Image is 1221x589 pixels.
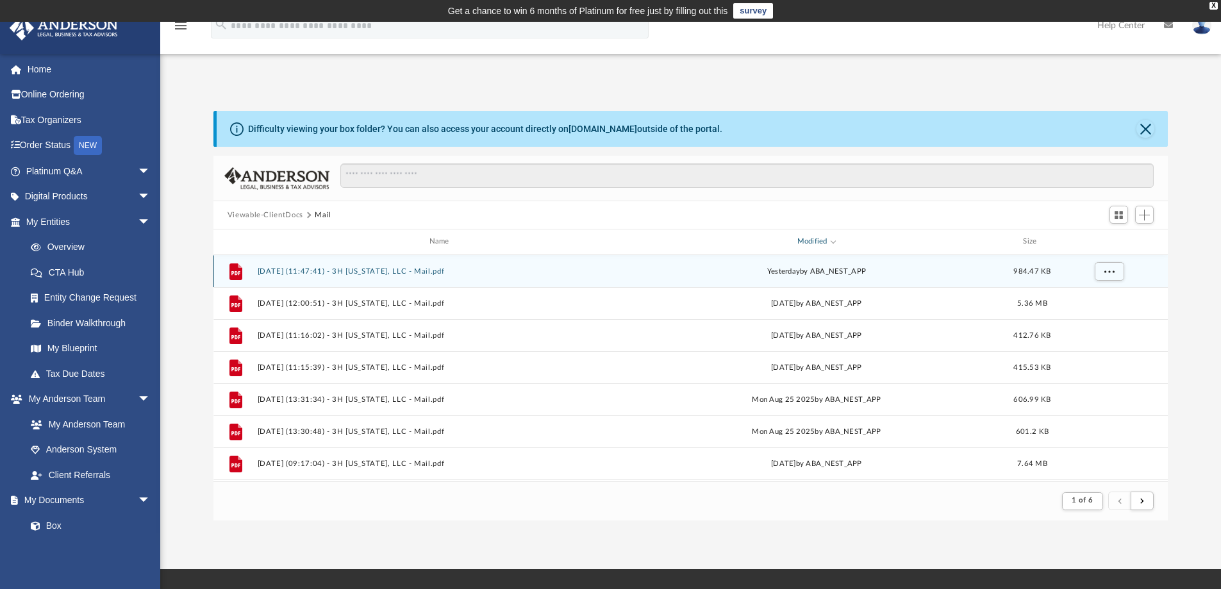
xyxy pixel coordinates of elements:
[9,56,170,82] a: Home
[257,460,626,468] button: [DATE] (09:17:04) - 3H [US_STATE], LLC - Mail.pdf
[18,285,170,311] a: Entity Change Request
[1135,206,1154,224] button: Add
[257,427,626,436] button: [DATE] (13:30:48) - 3H [US_STATE], LLC - Mail.pdf
[632,297,1001,309] div: [DATE] by ABA_NEST_APP
[1017,460,1047,467] span: 7.64 MB
[173,18,188,33] i: menu
[18,411,157,437] a: My Anderson Team
[18,260,170,285] a: CTA Hub
[18,462,163,488] a: Client Referrals
[315,210,331,221] button: Mail
[1072,497,1093,504] span: 1 of 6
[1016,427,1049,435] span: 601.2 KB
[1013,331,1051,338] span: 412.76 KB
[9,386,163,412] a: My Anderson Teamarrow_drop_down
[9,488,163,513] a: My Documentsarrow_drop_down
[632,394,1001,405] div: Mon Aug 25 2025 by ABA_NEST_APP
[138,158,163,185] span: arrow_drop_down
[18,538,163,564] a: Meeting Minutes
[9,184,170,210] a: Digital Productsarrow_drop_down
[1209,2,1218,10] div: close
[1094,261,1124,281] button: More options
[1192,16,1211,35] img: User Pic
[18,310,170,336] a: Binder Walkthrough
[448,3,728,19] div: Get a chance to win 6 months of Platinum for free just by filling out this
[257,363,626,372] button: [DATE] (11:15:39) - 3H [US_STATE], LLC - Mail.pdf
[9,209,170,235] a: My Entitiesarrow_drop_down
[1006,236,1058,247] div: Size
[1013,267,1051,274] span: 984.47 KB
[256,236,626,247] div: Name
[1136,120,1154,138] button: Close
[74,136,102,155] div: NEW
[340,163,1154,188] input: Search files and folders
[632,329,1001,341] div: [DATE] by ABA_NEST_APP
[1013,395,1051,402] span: 606.99 KB
[138,184,163,210] span: arrow_drop_down
[1062,492,1102,510] button: 1 of 6
[9,133,170,159] a: Order StatusNEW
[138,209,163,235] span: arrow_drop_down
[18,437,163,463] a: Anderson System
[257,395,626,404] button: [DATE] (13:31:34) - 3H [US_STATE], LLC - Mail.pdf
[214,17,228,31] i: search
[1017,299,1047,306] span: 5.36 MB
[1109,206,1129,224] button: Switch to Grid View
[632,265,1001,277] div: by ABA_NEST_APP
[1013,363,1051,370] span: 415.53 KB
[632,361,1001,373] div: [DATE] by ABA_NEST_APP
[228,210,303,221] button: Viewable-ClientDocs
[257,299,626,308] button: [DATE] (12:00:51) - 3H [US_STATE], LLC - Mail.pdf
[138,386,163,413] span: arrow_drop_down
[18,361,170,386] a: Tax Due Dates
[257,331,626,340] button: [DATE] (11:16:02) - 3H [US_STATE], LLC - Mail.pdf
[18,235,170,260] a: Overview
[9,107,170,133] a: Tax Organizers
[6,15,122,40] img: Anderson Advisors Platinum Portal
[219,236,251,247] div: id
[632,458,1001,469] div: [DATE] by ABA_NEST_APP
[248,122,722,136] div: Difficulty viewing your box folder? You can also access your account directly on outside of the p...
[18,513,157,538] a: Box
[632,426,1001,437] div: Mon Aug 25 2025 by ABA_NEST_APP
[173,24,188,33] a: menu
[257,267,626,276] button: [DATE] (11:47:41) - 3H [US_STATE], LLC - Mail.pdf
[18,336,163,361] a: My Blueprint
[569,124,637,134] a: [DOMAIN_NAME]
[9,158,170,184] a: Platinum Q&Aarrow_drop_down
[631,236,1001,247] div: Modified
[767,267,799,274] span: yesterday
[1063,236,1153,247] div: id
[213,255,1168,481] div: grid
[138,488,163,514] span: arrow_drop_down
[9,82,170,108] a: Online Ordering
[733,3,773,19] a: survey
